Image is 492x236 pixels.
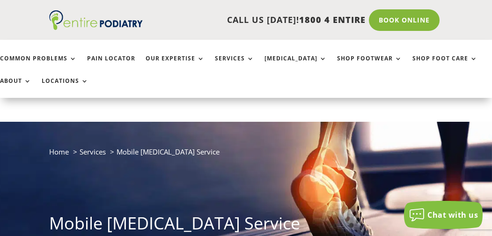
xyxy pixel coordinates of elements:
[87,55,135,75] a: Pain Locator
[80,147,106,156] a: Services
[49,22,143,32] a: Entire Podiatry
[404,201,483,229] button: Chat with us
[337,55,402,75] a: Shop Footwear
[427,210,478,220] span: Chat with us
[117,147,220,156] span: Mobile [MEDICAL_DATA] Service
[369,9,440,31] a: Book Online
[215,55,254,75] a: Services
[264,55,327,75] a: [MEDICAL_DATA]
[412,55,477,75] a: Shop Foot Care
[299,14,366,25] span: 1800 4 ENTIRE
[143,14,366,26] p: CALL US [DATE]!
[146,55,205,75] a: Our Expertise
[49,10,143,30] img: logo (1)
[42,78,88,98] a: Locations
[49,146,443,165] nav: breadcrumb
[49,147,69,156] a: Home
